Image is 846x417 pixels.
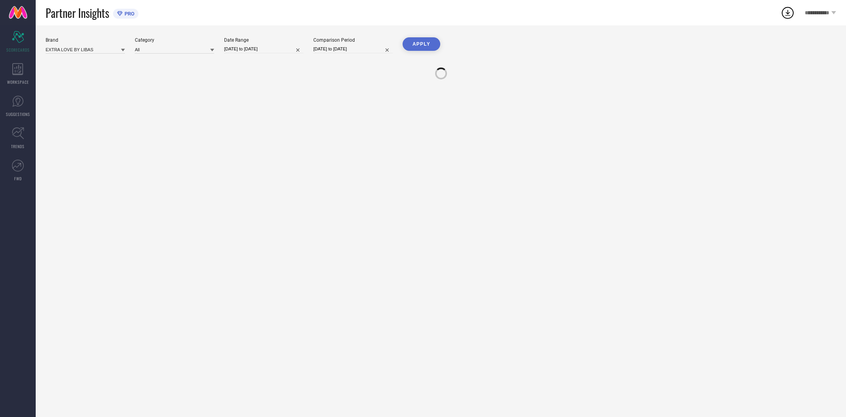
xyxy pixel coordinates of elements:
span: TRENDS [11,143,25,149]
input: Select comparison period [313,45,393,53]
span: FWD [14,176,22,181]
div: Date Range [224,37,303,43]
span: WORKSPACE [7,79,29,85]
div: Category [135,37,214,43]
span: PRO [123,11,134,17]
div: Brand [46,37,125,43]
div: Open download list [781,6,795,20]
button: APPLY [403,37,440,51]
span: Partner Insights [46,5,109,21]
span: SUGGESTIONS [6,111,30,117]
div: Comparison Period [313,37,393,43]
input: Select date range [224,45,303,53]
span: SCORECARDS [6,47,30,53]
